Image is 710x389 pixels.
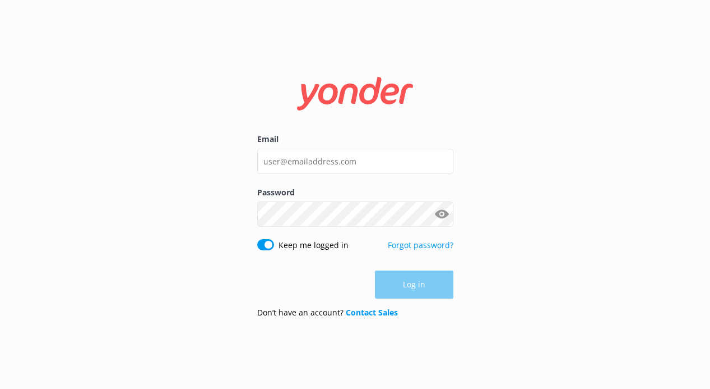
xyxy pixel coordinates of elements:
label: Keep me logged in [279,239,349,251]
p: Don’t have an account? [257,306,398,319]
label: Password [257,186,453,199]
a: Forgot password? [388,240,453,250]
button: Show password [431,203,453,226]
a: Contact Sales [346,307,398,318]
input: user@emailaddress.com [257,149,453,174]
label: Email [257,133,453,145]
